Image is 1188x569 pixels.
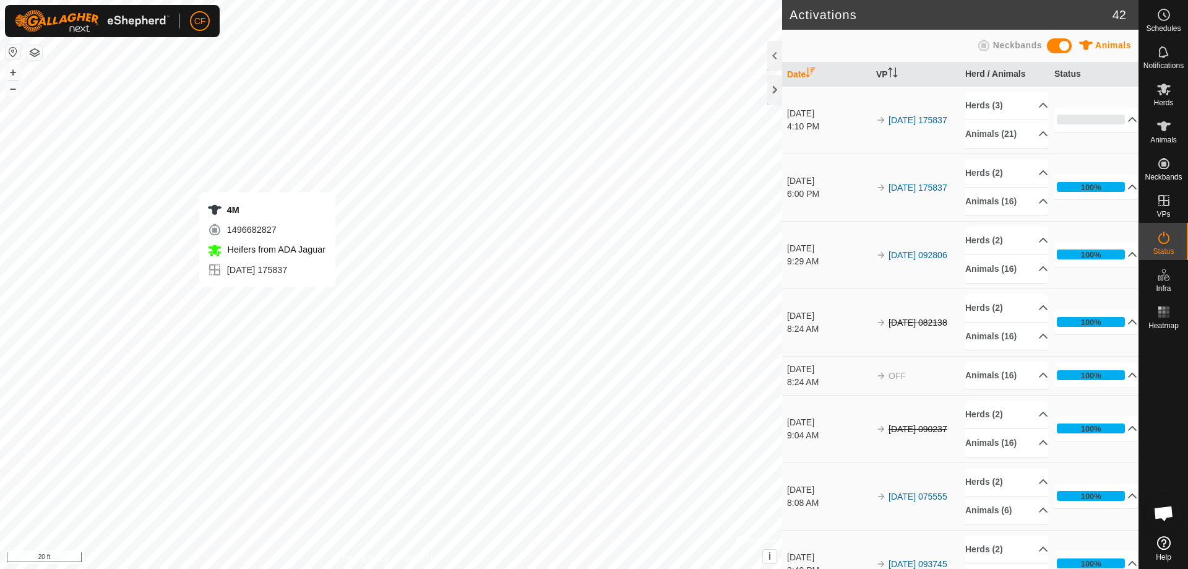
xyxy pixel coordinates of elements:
[965,92,1048,119] p-accordion-header: Herds (3)
[6,65,20,80] button: +
[787,242,870,255] div: [DATE]
[1057,250,1125,259] div: 100%
[782,63,871,87] th: Date
[6,45,20,59] button: Reset Map
[27,45,42,60] button: Map Layers
[1057,423,1125,433] div: 100%
[787,255,870,268] div: 9:29 AM
[1156,285,1171,292] span: Infra
[1057,491,1125,501] div: 100%
[768,551,771,562] span: i
[965,188,1048,215] p-accordion-header: Animals (16)
[787,376,870,389] div: 8:24 AM
[194,15,206,28] span: CF
[1057,115,1125,124] div: 0%
[965,536,1048,563] p-accordion-header: Herds (2)
[889,115,947,125] a: [DATE] 175837
[889,250,947,260] a: [DATE] 092806
[1081,249,1101,261] div: 100%
[1145,495,1182,532] div: Open chat
[207,202,325,217] div: 4M
[1081,490,1101,502] div: 100%
[1153,99,1173,106] span: Herds
[965,294,1048,322] p-accordion-header: Herds (2)
[889,424,947,434] s: [DATE] 090237
[1143,62,1184,69] span: Notifications
[787,551,870,564] div: [DATE]
[1150,136,1177,144] span: Animals
[993,40,1042,50] span: Neckbands
[207,222,325,237] div: 1496682827
[787,323,870,336] div: 8:24 AM
[1113,6,1126,24] span: 42
[1081,316,1101,328] div: 100%
[1095,40,1131,50] span: Animals
[1156,554,1171,561] span: Help
[960,63,1049,87] th: Herd / Animals
[1054,416,1137,441] p-accordion-header: 100%
[225,245,325,254] span: Heifers from ADA Jaguar
[871,63,960,87] th: VP
[965,323,1048,350] p-accordion-header: Animals (16)
[1139,531,1188,566] a: Help
[1081,370,1101,381] div: 100%
[965,362,1048,389] p-accordion-header: Animals (16)
[787,363,870,376] div: [DATE]
[1054,363,1137,388] p-accordion-header: 100%
[876,115,886,125] img: arrow
[1153,248,1174,255] span: Status
[207,263,325,277] div: [DATE] 175837
[1057,558,1125,568] div: 100%
[965,429,1048,457] p-accordion-header: Animals (16)
[1145,173,1182,181] span: Neckbands
[6,81,20,96] button: –
[763,550,777,563] button: i
[876,183,886,193] img: arrow
[1081,423,1101,435] div: 100%
[965,227,1048,254] p-accordion-header: Herds (2)
[876,492,886,502] img: arrow
[876,371,886,381] img: arrow
[342,553,389,564] a: Privacy Policy
[965,120,1048,148] p-accordion-header: Animals (21)
[787,175,870,188] div: [DATE]
[965,497,1048,524] p-accordion-header: Animals (6)
[876,250,886,260] img: arrow
[1146,25,1181,32] span: Schedules
[1054,484,1137,508] p-accordion-header: 100%
[888,69,898,79] p-sorticon: Activate to sort
[787,120,870,133] div: 4:10 PM
[965,468,1048,496] p-accordion-header: Herds (2)
[790,7,1113,22] h2: Activations
[1054,175,1137,199] p-accordion-header: 100%
[1054,242,1137,267] p-accordion-header: 100%
[787,310,870,323] div: [DATE]
[1156,211,1170,218] span: VPs
[965,255,1048,283] p-accordion-header: Animals (16)
[806,69,816,79] p-sorticon: Activate to sort
[787,188,870,201] div: 6:00 PM
[1054,107,1137,132] p-accordion-header: 0%
[787,484,870,497] div: [DATE]
[1081,181,1101,193] div: 100%
[787,107,870,120] div: [DATE]
[1057,317,1125,327] div: 100%
[1057,370,1125,380] div: 100%
[787,416,870,429] div: [DATE]
[876,318,886,328] img: arrow
[965,401,1048,428] p-accordion-header: Herds (2)
[889,318,947,328] s: [DATE] 082138
[889,371,906,381] span: OFF
[965,159,1048,187] p-accordion-header: Herds (2)
[876,559,886,569] img: arrow
[1057,182,1125,192] div: 100%
[876,424,886,434] img: arrow
[403,553,440,564] a: Contact Us
[1049,63,1138,87] th: Status
[1054,310,1137,334] p-accordion-header: 100%
[15,10,170,32] img: Gallagher Logo
[787,429,870,442] div: 9:04 AM
[889,492,947,502] a: [DATE] 075555
[787,497,870,510] div: 8:08 AM
[889,559,947,569] a: [DATE] 093745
